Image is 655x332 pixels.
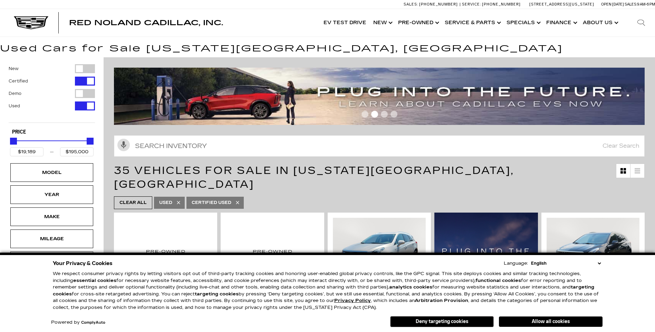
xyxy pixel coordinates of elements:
[499,316,603,327] button: Allow all cookies
[35,213,69,221] div: Make
[87,138,94,145] div: Maximum Price
[117,139,130,151] svg: Click to toggle on voice search
[543,9,579,37] a: Finance
[53,258,113,268] span: Your Privacy & Cookies
[504,261,528,266] div: Language:
[9,90,21,97] label: Demo
[10,230,93,248] div: MileageMileage
[10,138,17,145] div: Minimum Price
[9,102,20,109] label: Used
[114,68,650,125] img: ev-blog-post-banners4
[195,291,239,297] strong: targeting cookies
[60,147,94,156] input: Maximum
[35,169,69,176] div: Model
[35,235,69,243] div: Mileage
[625,2,637,7] span: Sales:
[119,198,147,207] span: Clear All
[381,111,388,118] span: Go to slide 3
[119,218,212,290] img: 2020 Cadillac XT4 Premium Luxury
[415,298,468,303] strong: Arbitration Provision
[547,218,639,287] img: 2022 Cadillac XT5 Premium Luxury
[10,147,44,156] input: Minimum
[51,320,105,325] div: Powered by
[579,9,620,37] a: About Us
[12,129,91,135] h5: Price
[53,271,603,311] p: We respect consumer privacy rights by letting visitors opt out of third-party tracking cookies an...
[81,321,105,325] a: ComplyAuto
[601,2,624,7] span: Open [DATE]
[462,2,481,7] span: Service:
[529,260,603,267] select: Language Select
[333,218,426,287] img: 2018 Cadillac XT5 Premium Luxury AWD
[10,163,93,182] div: ModelModel
[334,298,371,303] a: Privacy Policy
[10,135,94,156] div: Price
[475,278,521,283] strong: functional cookies
[395,9,441,37] a: Pre-Owned
[460,2,522,6] a: Service: [PHONE_NUMBER]
[73,278,116,283] strong: essential cookies
[53,284,594,297] strong: targeting cookies
[10,207,93,226] div: MakeMake
[441,9,503,37] a: Service & Parts
[362,111,368,118] span: Go to slide 1
[114,164,514,191] span: 35 Vehicles for Sale in [US_STATE][GEOGRAPHIC_DATA], [GEOGRAPHIC_DATA]
[320,9,370,37] a: EV Test Drive
[10,185,93,204] div: YearYear
[192,198,231,207] span: Certified Used
[114,135,645,157] input: Search Inventory
[14,16,48,29] img: Cadillac Dark Logo with Cadillac White Text
[35,191,69,198] div: Year
[390,316,494,327] button: Deny targeting cookies
[404,2,460,6] a: Sales: [PHONE_NUMBER]
[391,111,397,118] span: Go to slide 4
[404,2,418,7] span: Sales:
[226,218,319,290] img: 2019 Cadillac XT4 AWD Sport
[371,111,378,118] span: Go to slide 2
[529,2,594,7] a: [STREET_ADDRESS][US_STATE]
[69,19,223,27] span: Red Noland Cadillac, Inc.
[637,2,655,7] span: 9 AM-6 PM
[370,9,395,37] a: New
[9,65,19,72] label: New
[482,2,521,7] span: [PHONE_NUMBER]
[419,2,458,7] span: [PHONE_NUMBER]
[503,9,543,37] a: Specials
[9,78,28,85] label: Certified
[10,252,93,270] div: EngineEngine
[159,198,172,207] span: Used
[389,284,432,290] strong: analytics cookies
[9,64,95,123] div: Filter by Vehicle Type
[69,19,223,26] a: Red Noland Cadillac, Inc.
